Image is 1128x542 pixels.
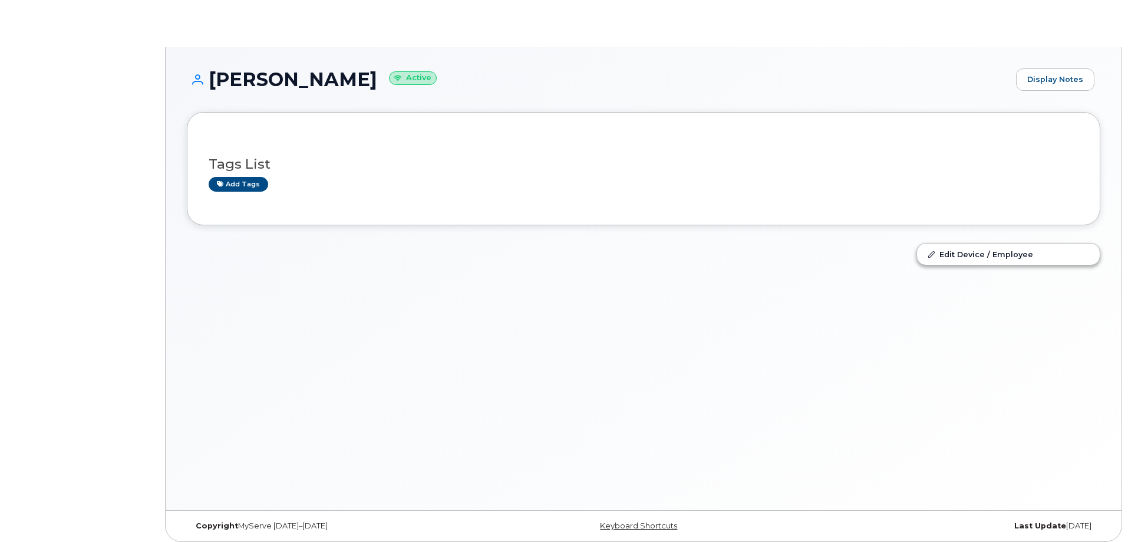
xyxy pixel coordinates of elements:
h3: Tags List [209,157,1078,172]
h1: [PERSON_NAME] [187,69,1010,90]
strong: Last Update [1014,521,1066,530]
a: Keyboard Shortcuts [600,521,677,530]
div: MyServe [DATE]–[DATE] [187,521,492,531]
a: Add tags [209,177,268,192]
strong: Copyright [196,521,238,530]
a: Edit Device / Employee [917,244,1100,265]
a: Display Notes [1016,68,1094,91]
div: [DATE] [796,521,1100,531]
small: Active [389,71,437,85]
